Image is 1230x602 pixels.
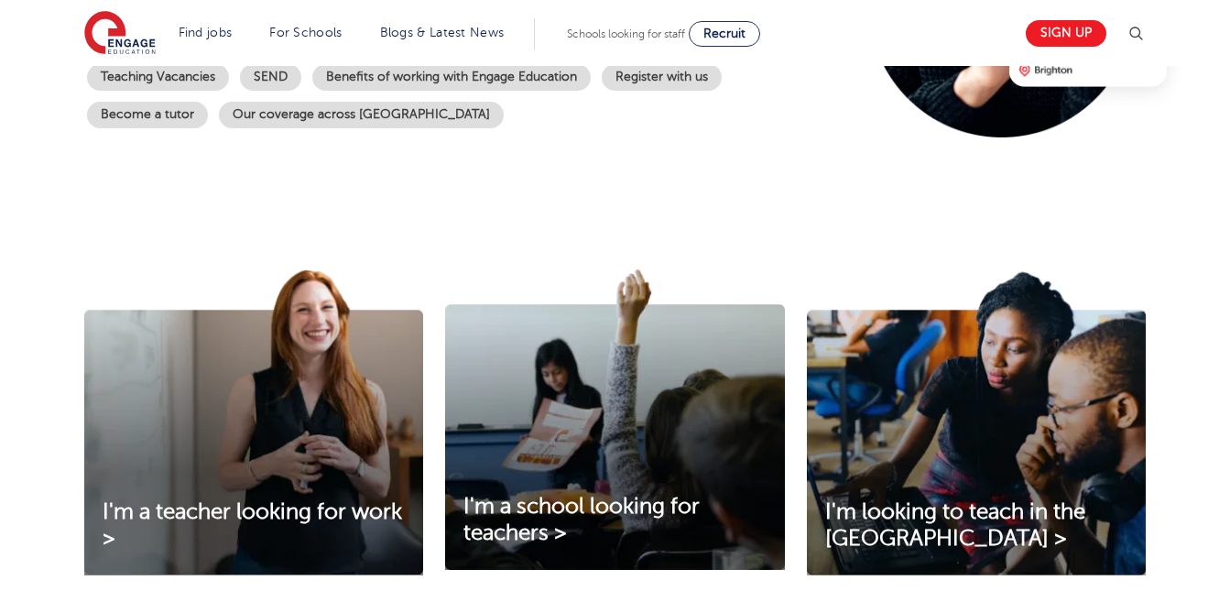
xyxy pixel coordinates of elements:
a: For Schools [269,26,342,39]
img: I'm a teacher looking for work [84,269,423,575]
span: Schools looking for staff [567,27,685,40]
span: Recruit [703,27,746,40]
a: SEND [240,64,301,91]
a: Benefits of working with Engage Education [312,64,591,91]
a: I'm a school looking for teachers > [445,494,784,547]
span: I'm a teacher looking for work > [103,499,402,551]
span: I'm a school looking for teachers > [463,494,700,545]
img: Engage Education [84,11,156,57]
a: Our coverage across [GEOGRAPHIC_DATA] [219,102,504,128]
span: I'm looking to teach in the [GEOGRAPHIC_DATA] > [825,499,1085,551]
a: I'm a teacher looking for work > [84,499,423,553]
a: Register with us [602,64,722,91]
a: I'm looking to teach in the [GEOGRAPHIC_DATA] > [807,499,1146,553]
a: Sign up [1026,20,1106,47]
a: Teaching Vacancies [87,64,229,91]
img: I'm a school looking for teachers [445,269,784,570]
a: Blogs & Latest News [380,26,505,39]
img: I'm looking to teach in the UK [807,269,1146,575]
a: Find jobs [179,26,233,39]
a: Recruit [689,21,760,47]
a: Become a tutor [87,102,208,128]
